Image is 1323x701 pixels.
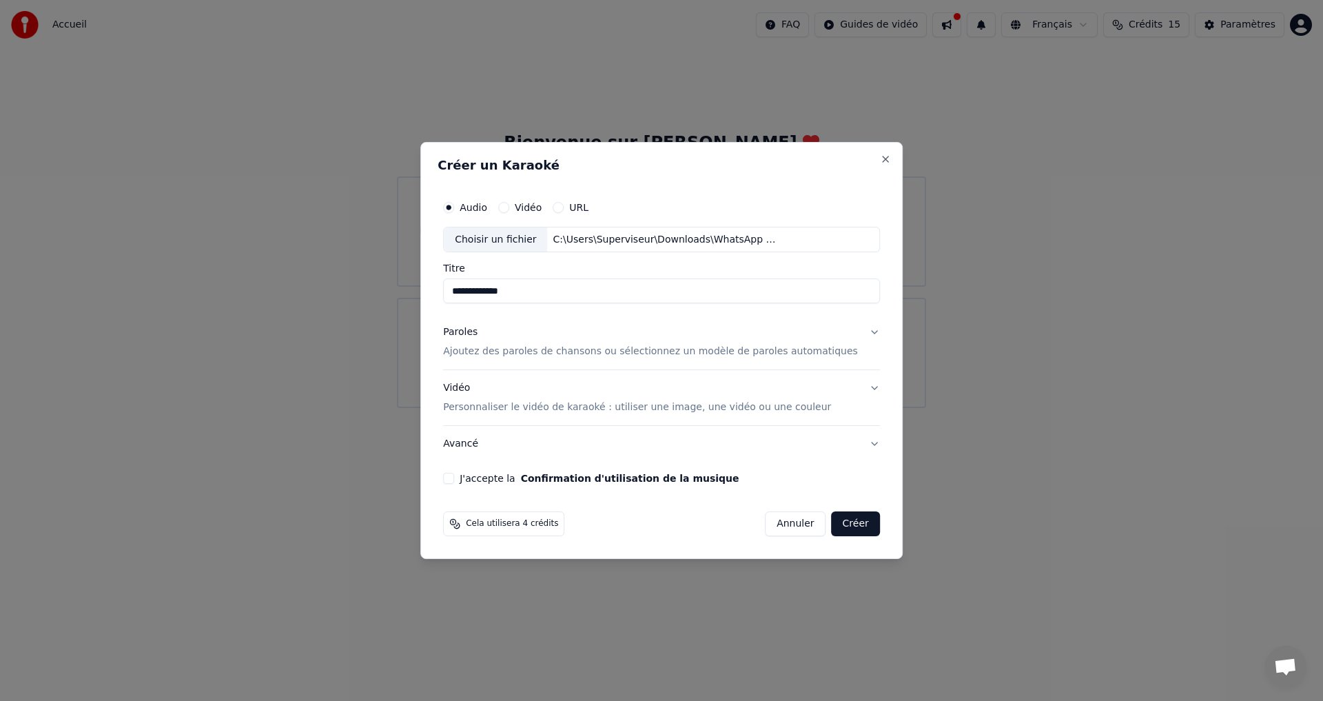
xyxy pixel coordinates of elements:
label: Vidéo [515,203,542,212]
button: Annuler [765,511,825,536]
button: ParolesAjoutez des paroles de chansons ou sélectionnez un modèle de paroles automatiques [443,315,880,370]
button: J'accepte la [521,474,739,483]
label: Audio [460,203,487,212]
button: Avancé [443,426,880,462]
div: Vidéo [443,382,831,415]
label: J'accepte la [460,474,739,483]
div: C:\Users\Superviseur\Downloads\WhatsApp Audio [DATE] à 18.23.03_2c026155.waptt.opus [548,233,782,247]
p: Ajoutez des paroles de chansons ou sélectionnez un modèle de paroles automatiques [443,345,858,359]
button: Créer [832,511,880,536]
label: URL [569,203,588,212]
h2: Créer un Karaoké [438,159,885,172]
button: VidéoPersonnaliser le vidéo de karaoké : utiliser une image, une vidéo ou une couleur [443,371,880,426]
span: Cela utilisera 4 crédits [466,518,558,529]
div: Choisir un fichier [444,227,547,252]
div: Paroles [443,326,478,340]
label: Titre [443,264,880,274]
p: Personnaliser le vidéo de karaoké : utiliser une image, une vidéo ou une couleur [443,400,831,414]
